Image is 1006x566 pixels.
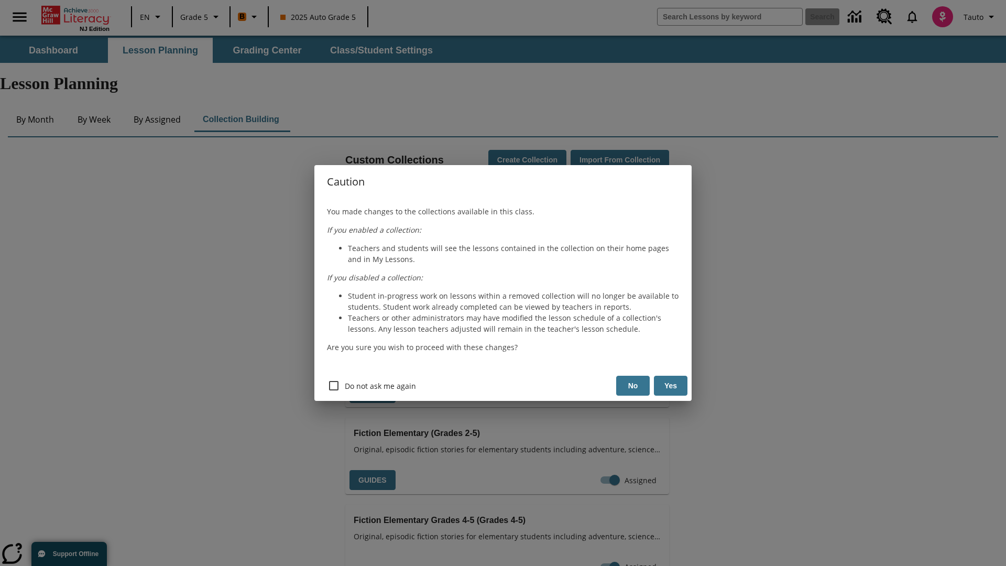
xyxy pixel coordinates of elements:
h4: Caution [314,165,692,199]
span: Do not ask me again [345,380,416,391]
li: Student in-progress work on lessons within a removed collection will no longer be available to st... [348,290,679,312]
em: If you enabled a collection: [327,225,421,235]
button: Yes [654,376,687,396]
li: Teachers and students will see the lessons contained in the collection on their home pages and in... [348,243,679,265]
button: No [616,376,650,396]
em: If you disabled a collection: [327,273,423,282]
p: You made changes to the collections available in this class. [327,206,679,217]
p: Are you sure you wish to proceed with these changes? [327,342,679,353]
li: Teachers or other administrators may have modified the lesson schedule of a collection's lessons.... [348,312,679,334]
